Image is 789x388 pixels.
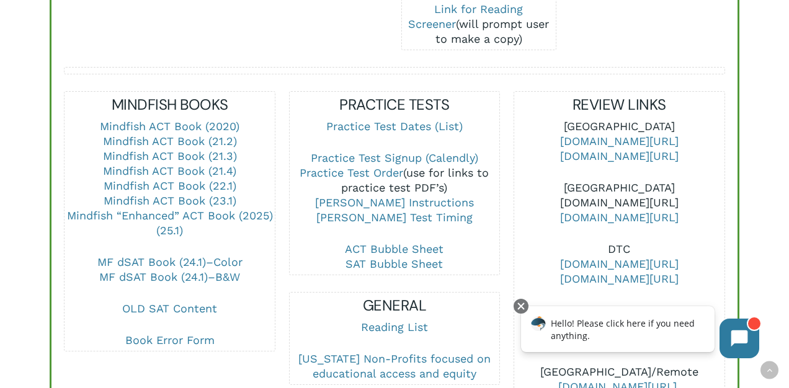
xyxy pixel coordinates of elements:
[345,242,444,255] a: ACT Bubble Sheet
[508,296,772,371] iframe: Chatbot
[560,257,679,270] a: [DOMAIN_NAME][URL]
[361,320,428,333] a: Reading List
[100,120,239,133] a: Mindfish ACT Book (2020)
[311,151,478,164] a: Practice Test Signup (Calendly)
[103,134,237,148] a: Mindfish ACT Book (21.2)
[316,211,473,224] a: [PERSON_NAME] Test Timing
[298,352,491,380] a: [US_STATE] Non-Profits focused on educational access and equity
[560,211,679,224] a: [DOMAIN_NAME][URL]
[315,196,474,209] a: [PERSON_NAME] Instructions
[65,95,275,115] h5: MINDFISH BOOKS
[514,95,724,115] h5: REVIEW LINKS
[345,257,443,270] a: SAT Bubble Sheet
[290,151,500,242] p: (use for links to practice test PDF’s)
[514,242,724,303] p: DTC
[300,166,403,179] a: Practice Test Order
[514,180,724,242] p: [GEOGRAPHIC_DATA]
[514,119,724,180] p: [GEOGRAPHIC_DATA]
[125,333,215,346] a: Book Error Form
[408,2,523,30] a: Link for Reading Screener
[97,255,243,268] a: MF dSAT Book (24.1)–Color
[326,120,463,133] a: Practice Test Dates (List)
[560,134,679,148] a: [DOMAIN_NAME][URL]
[290,296,500,315] h5: GENERAL
[560,196,679,209] a: [DOMAIN_NAME][URL]
[402,2,556,46] div: (will prompt user to make a copy)
[103,164,236,177] a: Mindfish ACT Book (21.4)
[104,179,236,192] a: Mindfish ACT Book (22.1)
[560,149,679,162] a: [DOMAIN_NAME][URL]
[99,270,240,283] a: MF dSAT Book (24.1)–B&W
[67,209,273,237] a: Mindfish “Enhanced” ACT Book (2025) (25.1)
[104,194,236,207] a: Mindfish ACT Book (23.1)
[103,149,237,162] a: Mindfish ACT Book (21.3)
[122,302,217,315] a: OLD SAT Content
[290,95,500,115] h5: PRACTICE TESTS
[560,272,679,285] a: [DOMAIN_NAME][URL]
